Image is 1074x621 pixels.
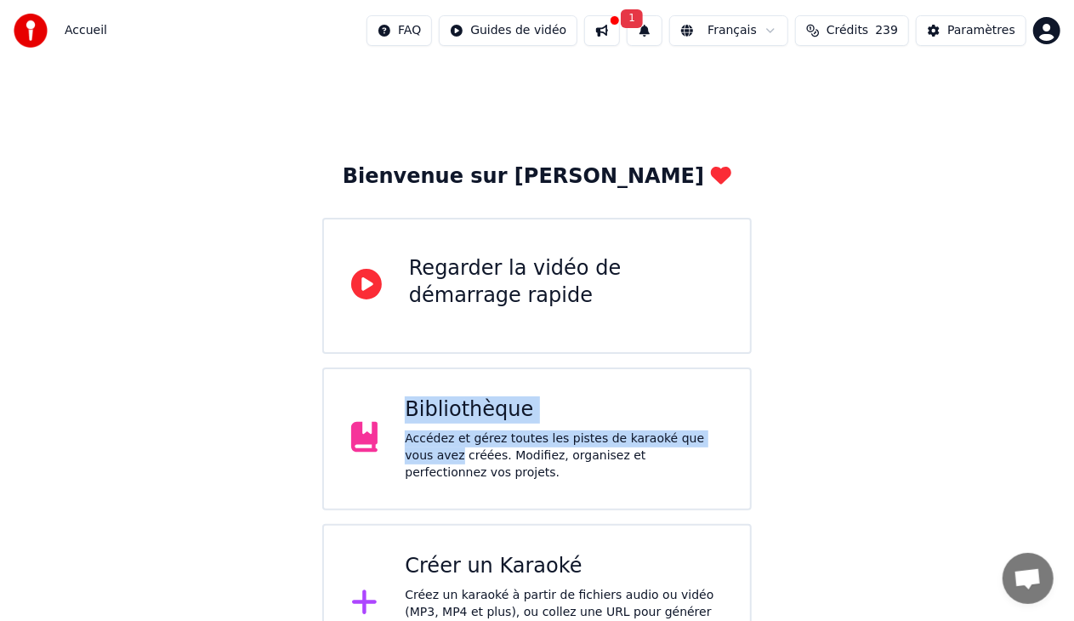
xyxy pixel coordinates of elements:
[65,22,107,39] span: Accueil
[367,15,432,46] button: FAQ
[627,15,662,46] button: 1
[621,9,643,28] span: 1
[405,430,723,481] div: Accédez et gérez toutes les pistes de karaoké que vous avez créées. Modifiez, organisez et perfec...
[439,15,577,46] button: Guides de vidéo
[795,15,909,46] button: Crédits239
[405,553,723,580] div: Créer un Karaoké
[916,15,1026,46] button: Paramètres
[947,22,1015,39] div: Paramètres
[65,22,107,39] nav: breadcrumb
[1003,553,1054,604] div: Ouvrir le chat
[409,255,723,310] div: Regarder la vidéo de démarrage rapide
[875,22,898,39] span: 239
[827,22,868,39] span: Crédits
[343,163,731,191] div: Bienvenue sur [PERSON_NAME]
[14,14,48,48] img: youka
[405,396,723,424] div: Bibliothèque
